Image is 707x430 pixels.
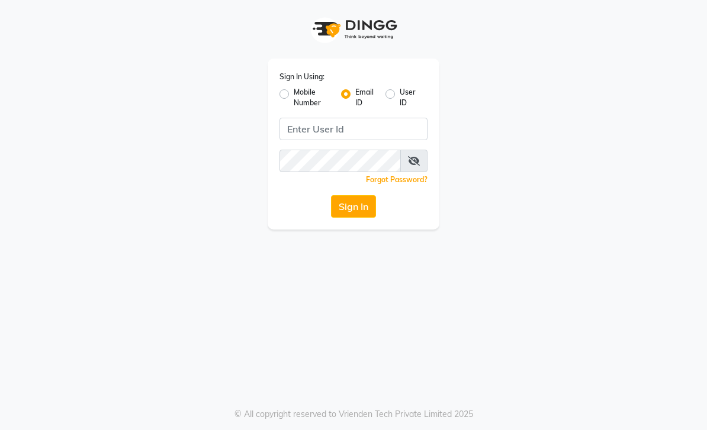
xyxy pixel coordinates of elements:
[279,150,401,172] input: Username
[294,87,332,108] label: Mobile Number
[306,12,401,47] img: logo1.svg
[279,72,324,82] label: Sign In Using:
[331,195,376,218] button: Sign In
[400,87,418,108] label: User ID
[279,118,428,140] input: Username
[366,175,428,184] a: Forgot Password?
[355,87,375,108] label: Email ID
